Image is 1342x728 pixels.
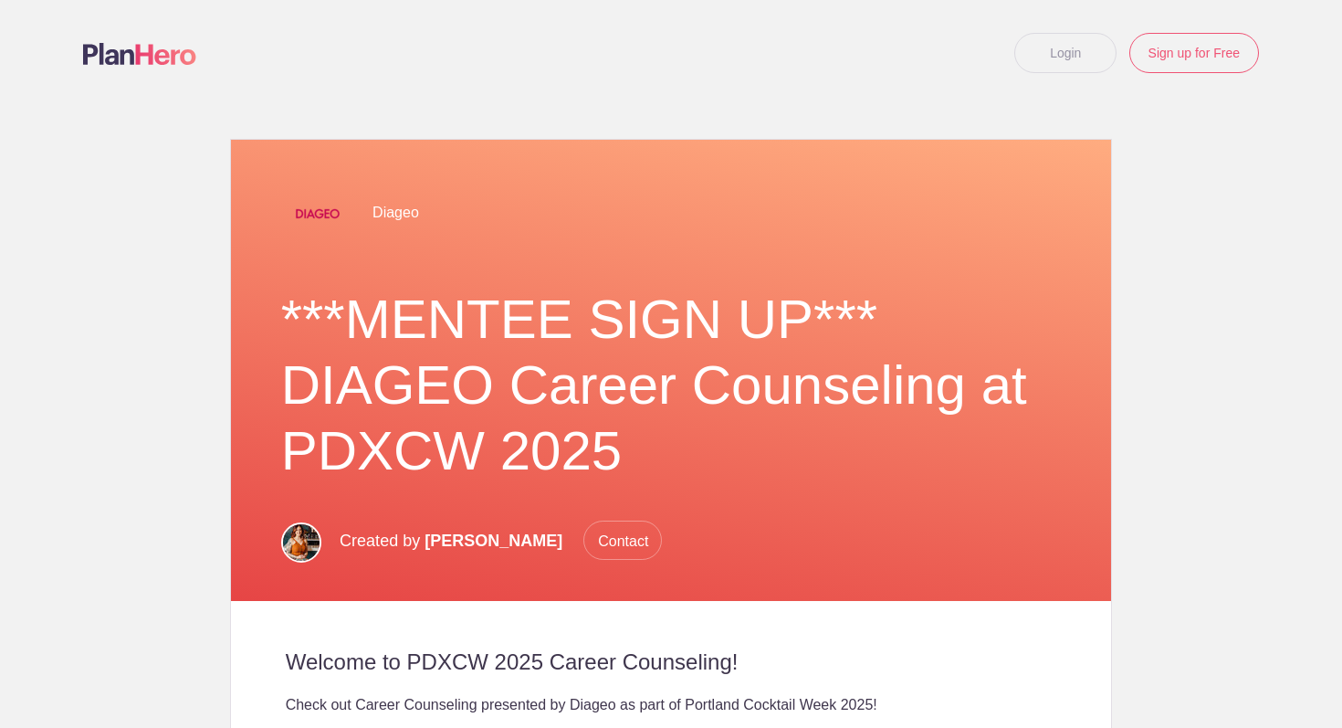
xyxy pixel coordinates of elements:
span: [PERSON_NAME] [425,532,562,550]
img: Headshot 2023.1 [281,522,321,563]
h2: Welcome to PDXCW 2025 Career Counseling! [286,649,1057,676]
img: Untitled design [281,177,354,250]
p: Created by [340,521,662,561]
div: Check out Career Counseling presented by Diageo as part of Portland Cocktail Week 2025! [286,694,1057,716]
h1: ***MENTEE SIGN UP*** DIAGEO Career Counseling at PDXCW 2025 [281,287,1062,484]
a: Sign up for Free [1129,33,1259,73]
div: Diageo [281,176,1062,250]
a: Login [1014,33,1117,73]
span: Contact [583,521,662,560]
img: Logo main planhero [83,43,196,65]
